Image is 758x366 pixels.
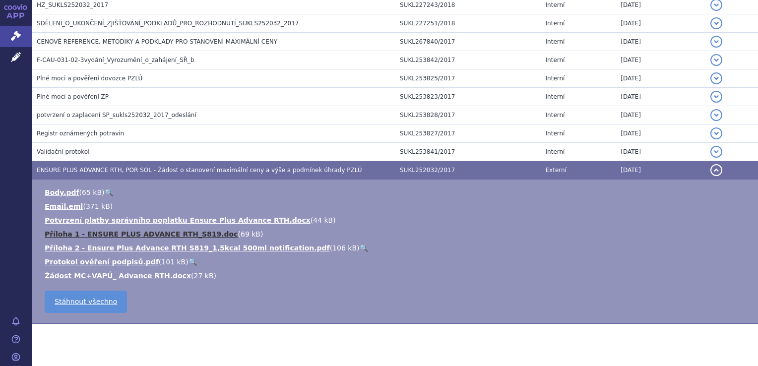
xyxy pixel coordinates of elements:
[616,161,705,180] td: [DATE]
[45,215,748,225] li: ( )
[45,216,311,224] a: Potvrzení platby správního poplatku Ensure Plus Advance RTH.docx
[546,1,565,8] span: Interní
[710,72,722,84] button: detail
[45,271,748,281] li: ( )
[546,57,565,63] span: Interní
[37,148,90,155] span: Validační protokol
[616,14,705,33] td: [DATE]
[616,106,705,124] td: [DATE]
[546,112,565,119] span: Interní
[395,69,541,88] td: SUKL253825/2017
[241,230,260,238] span: 69 kB
[616,124,705,143] td: [DATE]
[395,143,541,161] td: SUKL253841/2017
[86,202,110,210] span: 371 kB
[37,130,124,137] span: Registr oznámených potravin
[37,112,196,119] span: potvrzení o zaplacení SP_sukls252032_2017_odeslání
[616,143,705,161] td: [DATE]
[37,93,109,100] span: Plné moci a pověření ZP
[45,188,79,196] a: Body.pdf
[45,230,238,238] a: Příloha 1 - ENSURE PLUS ADVANCE RTH_S819.doc
[45,272,191,280] a: Žádost MC+VAPÚ_ Advance RTH.docx
[710,17,722,29] button: detail
[360,244,368,252] a: 🔍
[546,38,565,45] span: Interní
[45,187,748,197] li: ( )
[710,164,722,176] button: detail
[37,75,142,82] span: Plné moci a pověření dovozce PZLÚ
[395,161,541,180] td: SUKL252032/2017
[395,33,541,51] td: SUKL267840/2017
[710,109,722,121] button: detail
[45,229,748,239] li: ( )
[546,148,565,155] span: Interní
[105,188,113,196] a: 🔍
[194,272,214,280] span: 27 kB
[710,91,722,103] button: detail
[710,146,722,158] button: detail
[616,33,705,51] td: [DATE]
[395,124,541,143] td: SUKL253827/2017
[546,20,565,27] span: Interní
[546,167,567,174] span: Externí
[332,244,357,252] span: 106 kB
[37,38,277,45] span: CENOVÉ REFERENCE, METODIKY A PODKLADY PRO STANOVENÍ MAXIMÁLNÍ CENY
[161,258,186,266] span: 101 kB
[710,36,722,48] button: detail
[37,167,362,174] span: ENSURE PLUS ADVANCE RTH, POR SOL - Žádost o stanovení maximální ceny a výše a podmínek úhrady PZLÚ
[45,202,83,210] a: Email.eml
[45,258,159,266] a: Protokol ověření podpisů.pdf
[45,201,748,211] li: ( )
[546,75,565,82] span: Interní
[616,88,705,106] td: [DATE]
[37,1,108,8] span: HZ_SUKLS252032_2017
[45,291,127,313] a: Stáhnout všechno
[616,69,705,88] td: [DATE]
[546,130,565,137] span: Interní
[313,216,333,224] span: 44 kB
[45,243,748,253] li: ( )
[710,54,722,66] button: detail
[37,57,194,63] span: F-CAU-031-02-3vydání_Vyrozumění_o_zahájení_SŘ_b
[395,106,541,124] td: SUKL253828/2017
[45,244,330,252] a: Příloha 2 - Ensure Plus Advance RTH S819_1,5kcal 500ml notification.pdf
[395,88,541,106] td: SUKL253823/2017
[616,51,705,69] td: [DATE]
[37,20,299,27] span: SDĚLENÍ_O_UKONČENÍ_ZJIŠŤOVÁNÍ_PODKLADŮ_PRO_ROZHODNUTÍ_SUKLS252032_2017
[395,51,541,69] td: SUKL253842/2017
[82,188,102,196] span: 65 kB
[710,127,722,139] button: detail
[189,258,197,266] a: 🔍
[395,14,541,33] td: SUKL227251/2018
[45,257,748,267] li: ( )
[546,93,565,100] span: Interní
